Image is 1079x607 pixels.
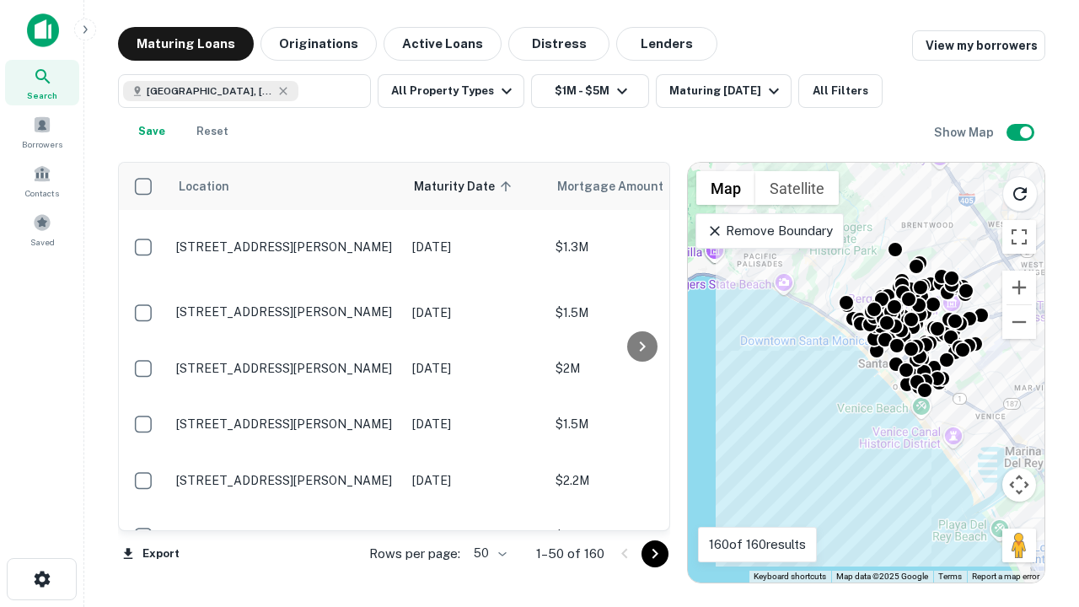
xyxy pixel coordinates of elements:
span: Mortgage Amount [557,176,685,196]
span: Location [178,176,229,196]
p: Remove Boundary [706,221,832,241]
a: View my borrowers [912,30,1045,61]
p: [DATE] [412,471,539,490]
h6: Show Map [934,123,996,142]
span: Borrowers [22,137,62,151]
button: Keyboard shortcuts [754,571,826,583]
button: Map camera controls [1002,468,1036,502]
div: Maturing [DATE] [669,81,784,101]
p: 160 of 160 results [709,534,806,555]
button: Originations [260,27,377,61]
a: Terms (opens in new tab) [938,572,962,581]
button: Show street map [696,171,755,205]
p: $2M [556,359,724,378]
button: Save your search to get updates of matches that match your search criteria. [125,115,179,148]
button: Export [118,541,184,567]
button: Distress [508,27,609,61]
button: Reset [185,115,239,148]
button: $1M - $5M [531,74,649,108]
iframe: Chat Widget [995,472,1079,553]
th: Location [168,163,404,210]
p: [STREET_ADDRESS][PERSON_NAME] [176,473,395,488]
div: 50 [467,541,509,566]
p: [DATE] [412,303,539,322]
p: $1.3M [556,238,724,256]
button: All Filters [798,74,883,108]
p: 1–50 of 160 [536,544,604,564]
p: Rows per page: [369,544,460,564]
button: Maturing [DATE] [656,74,792,108]
button: All Property Types [378,74,524,108]
span: Maturity Date [414,176,517,196]
span: Map data ©2025 Google [836,572,928,581]
button: Zoom in [1002,271,1036,304]
button: Reload search area [1002,176,1038,212]
a: Search [5,60,79,105]
th: Maturity Date [404,163,547,210]
p: $2.2M [556,471,724,490]
div: 0 0 [688,163,1044,583]
a: Contacts [5,158,79,203]
button: Active Loans [384,27,502,61]
p: [STREET_ADDRESS][PERSON_NAME] [176,416,395,432]
span: Contacts [25,186,59,200]
p: [DATE] [412,359,539,378]
img: Google [692,561,748,583]
p: [STREET_ADDRESS][PERSON_NAME] [176,304,395,320]
p: $1M [556,527,724,545]
th: Mortgage Amount [547,163,733,210]
button: Toggle fullscreen view [1002,220,1036,254]
span: [GEOGRAPHIC_DATA], [GEOGRAPHIC_DATA], [GEOGRAPHIC_DATA] [147,83,273,99]
p: [DATE] [412,415,539,433]
p: $1.5M [556,303,724,322]
img: capitalize-icon.png [27,13,59,47]
a: Report a map error [972,572,1039,581]
button: Maturing Loans [118,27,254,61]
p: [STREET_ADDRESS][PERSON_NAME] [176,239,395,255]
p: $1.5M [556,415,724,433]
p: [DATE] [412,527,539,545]
button: Zoom out [1002,305,1036,339]
span: Search [27,89,57,102]
button: Go to next page [641,540,668,567]
button: Show satellite imagery [755,171,839,205]
span: Saved [30,235,55,249]
p: [STREET_ADDRESS][PERSON_NAME] [176,361,395,376]
p: [STREET_ADDRESS][PERSON_NAME] [176,529,395,544]
a: Open this area in Google Maps (opens a new window) [692,561,748,583]
button: Lenders [616,27,717,61]
a: Borrowers [5,109,79,154]
a: Saved [5,207,79,252]
p: [DATE] [412,238,539,256]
